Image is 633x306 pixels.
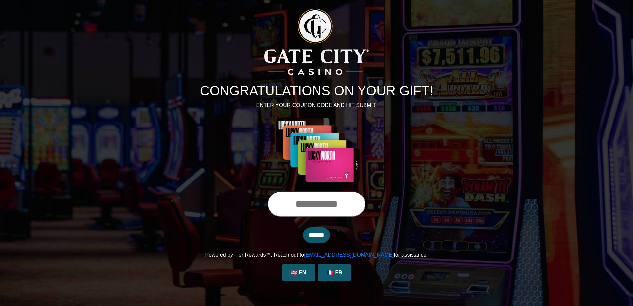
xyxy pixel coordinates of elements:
[258,117,375,183] img: Center Image
[318,264,351,281] a: 🇫🇷 FR
[264,9,369,75] img: Logo
[280,264,353,281] div: Language Selection
[304,252,394,258] a: [EMAIL_ADDRESS][DOMAIN_NAME]
[282,264,315,281] a: 🇺🇸 EN
[205,252,428,258] span: Powered by Tier Rewards™. Reach out to for assistance.
[133,83,500,99] h1: CONGRATULATIONS ON YOUR GIFT!
[133,101,500,109] p: ENTER YOUR COUPON CODE AND HIT SUBMIT:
